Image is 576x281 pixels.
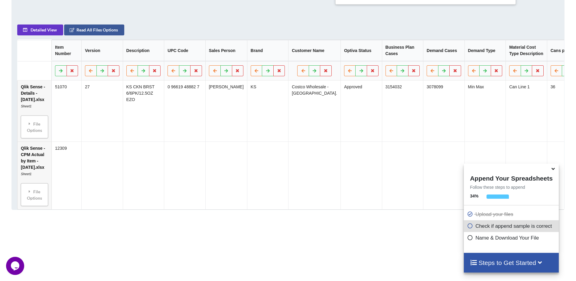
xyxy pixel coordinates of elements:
[64,25,124,35] button: Read All Files Options
[506,40,547,61] th: Material Cost Type Description
[467,222,557,230] p: Check if append sample is correct
[467,211,557,218] p: Upload your files
[247,80,288,142] td: KS
[506,80,547,142] td: Can Line 1
[6,257,25,275] iframe: chat widget
[464,80,506,142] td: Min Max
[23,185,46,204] div: File Options
[423,80,464,142] td: 3078099
[51,40,81,61] th: Item Number
[288,80,341,142] td: Costco Wholesale - [GEOGRAPHIC_DATA].
[123,40,164,61] th: Description
[340,80,382,142] td: Approved
[17,25,63,35] button: Detailed View
[21,172,31,176] i: Sheet1
[340,40,382,61] th: Optiva Status
[23,117,46,136] div: File Options
[470,259,552,266] h4: Steps to Get Started
[21,104,31,108] i: Sheet1
[81,80,123,142] td: 27
[382,40,423,61] th: Business Plan Cases
[164,40,205,61] th: UPC Code
[18,80,51,142] td: Qlik Sense - Details - [DATE].xlsx
[18,142,51,209] td: Qlik Sense - CPM Actual by Item - [DATE].xlsx
[51,142,81,209] td: 12309
[464,173,558,182] h4: Append Your Spreadsheets
[81,40,123,61] th: Version
[205,80,247,142] td: [PERSON_NAME]
[382,80,423,142] td: 3154032
[123,80,164,142] td: KS CKN BRST 6/6PK/12.5OZ EZO
[423,40,464,61] th: Demand Cases
[51,80,81,142] td: 51070
[467,234,557,242] p: Name & Download Your File
[464,184,558,190] p: Follow these steps to append
[164,80,205,142] td: 0 96619 48882 7
[247,40,288,61] th: Brand
[464,40,506,61] th: Demand Type
[205,40,247,61] th: Sales Person
[288,40,341,61] th: Customer Name
[470,194,478,198] b: 34 %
